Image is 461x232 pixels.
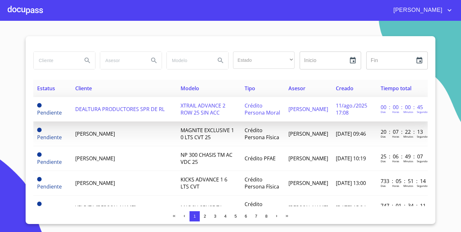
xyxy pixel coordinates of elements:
[245,214,247,219] span: 6
[288,155,328,162] span: [PERSON_NAME]
[75,106,165,113] span: DEALTURA PRODUCTORES SPR DE RL
[403,184,413,188] p: Minutos
[75,85,92,92] span: Cliente
[181,204,222,211] span: MARCH SENSE TA
[381,184,386,188] p: Dias
[75,155,115,162] span: [PERSON_NAME]
[389,5,453,15] button: account of current user
[181,176,227,190] span: KICKS ADVANCE 1 6 LTS CVT
[381,178,424,185] p: 733 : 05 : 51 : 14
[214,214,216,219] span: 3
[336,85,353,92] span: Creado
[210,211,220,221] button: 3
[37,128,42,132] span: Pendiente
[392,184,399,188] p: Horas
[34,52,77,69] input: search
[220,211,230,221] button: 4
[37,109,62,116] span: Pendiente
[288,130,328,137] span: [PERSON_NAME]
[37,202,42,206] span: Pendiente
[37,177,42,181] span: Pendiente
[241,211,251,221] button: 6
[417,135,429,138] p: Segundos
[193,214,196,219] span: 1
[336,130,366,137] span: [DATE] 09:46
[245,127,279,141] span: Crédito Persona Física
[381,159,386,163] p: Dias
[204,214,206,219] span: 2
[190,211,200,221] button: 1
[234,214,237,219] span: 5
[255,214,257,219] span: 7
[381,202,424,209] p: 747 : 01 : 34 : 11
[392,135,399,138] p: Horas
[75,180,115,187] span: [PERSON_NAME]
[230,211,241,221] button: 5
[37,158,62,165] span: Pendiente
[224,214,226,219] span: 4
[181,151,232,165] span: NP 300 CHASIS TM AC VDC 25
[80,53,95,68] button: Search
[75,130,115,137] span: [PERSON_NAME]
[37,134,62,141] span: Pendiente
[392,110,399,114] p: Horas
[381,135,386,138] p: Dias
[336,102,367,116] span: 11/ago./2025 17:08
[245,155,276,162] span: Crédito PFAE
[245,176,279,190] span: Crédito Persona Física
[233,52,295,69] div: ​
[336,155,366,162] span: [DATE] 10:19
[417,184,429,188] p: Segundos
[245,102,280,116] span: Crédito Persona Moral
[403,159,413,163] p: Minutos
[381,128,424,135] p: 20 : 07 : 22 : 13
[37,103,42,108] span: Pendiente
[403,110,413,114] p: Minutos
[392,159,399,163] p: Horas
[251,211,261,221] button: 7
[181,85,199,92] span: Modelo
[265,214,267,219] span: 8
[417,110,429,114] p: Segundos
[167,52,210,69] input: search
[381,110,386,114] p: Dias
[288,204,328,211] span: [PERSON_NAME]
[200,211,210,221] button: 2
[261,211,271,221] button: 8
[100,52,144,69] input: search
[146,53,162,68] button: Search
[403,135,413,138] p: Minutos
[245,85,255,92] span: Tipo
[288,180,328,187] span: [PERSON_NAME]
[181,127,234,141] span: MAGNITE EXCLUSIVE 1 0 LTS CVT 25
[389,5,446,15] span: [PERSON_NAME]
[37,85,55,92] span: Estatus
[381,153,424,160] p: 25 : 06 : 49 : 07
[336,204,366,211] span: [DATE] 15:34
[213,53,228,68] button: Search
[417,159,429,163] p: Segundos
[181,102,225,116] span: XTRAIL ADVANCE 2 ROW 25 SIN ACC
[381,104,424,111] p: 00 : 00 : 00 : 45
[381,85,411,92] span: Tiempo total
[75,204,136,211] span: YELDITA [PERSON_NAME]
[288,85,305,92] span: Asesor
[37,152,42,157] span: Pendiente
[288,106,328,113] span: [PERSON_NAME]
[37,183,62,190] span: Pendiente
[336,180,366,187] span: [DATE] 13:00
[245,201,279,215] span: Crédito Persona Física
